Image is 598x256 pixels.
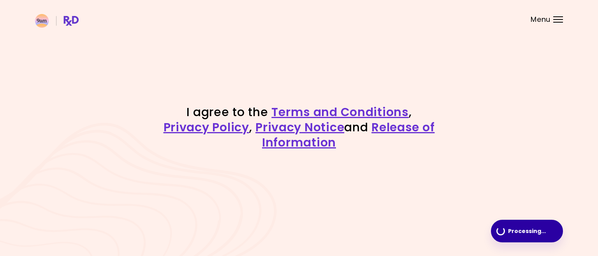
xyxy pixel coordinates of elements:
button: Processing... [491,220,563,242]
a: Release of Information [262,119,434,151]
a: Terms and Conditions [271,104,408,120]
img: RxDiet [35,14,79,28]
span: Processing ... [508,228,546,234]
a: Privacy Policy [164,119,249,136]
a: Privacy Notice [255,119,344,136]
span: Menu [531,16,551,23]
h1: I agree to the , , and [163,104,435,150]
